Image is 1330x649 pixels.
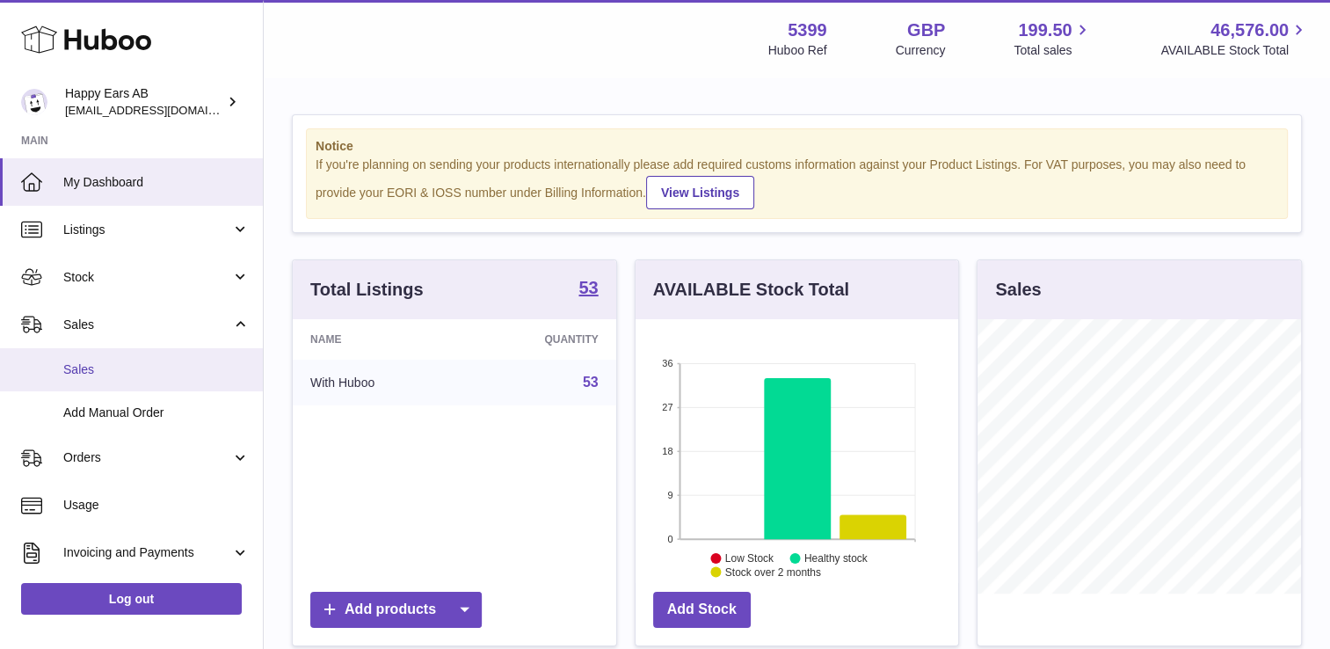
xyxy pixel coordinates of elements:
[63,174,250,191] span: My Dashboard
[662,402,672,412] text: 27
[63,317,231,333] span: Sales
[667,490,672,500] text: 9
[804,552,868,565] text: Healthy stock
[578,279,598,300] a: 53
[662,358,672,368] text: 36
[316,138,1278,155] strong: Notice
[578,279,598,296] strong: 53
[1014,42,1092,59] span: Total sales
[21,89,47,115] img: 3pl@happyearsearplugs.com
[725,566,821,579] text: Stock over 2 months
[463,319,616,360] th: Quantity
[583,375,599,390] a: 53
[1210,18,1289,42] span: 46,576.00
[646,176,754,209] a: View Listings
[63,405,250,421] span: Add Manual Order
[65,85,223,119] div: Happy Ears AB
[896,42,946,59] div: Currency
[662,446,672,456] text: 18
[65,103,258,117] span: [EMAIL_ADDRESS][DOMAIN_NAME]
[63,449,231,466] span: Orders
[63,497,250,514] span: Usage
[768,42,827,59] div: Huboo Ref
[1160,18,1309,59] a: 46,576.00 AVAILABLE Stock Total
[667,534,672,544] text: 0
[653,592,751,628] a: Add Stock
[1160,42,1309,59] span: AVAILABLE Stock Total
[788,18,827,42] strong: 5399
[995,278,1041,302] h3: Sales
[21,583,242,615] a: Log out
[63,269,231,286] span: Stock
[293,360,463,405] td: With Huboo
[293,319,463,360] th: Name
[63,361,250,378] span: Sales
[653,278,849,302] h3: AVAILABLE Stock Total
[310,592,482,628] a: Add products
[316,157,1278,209] div: If you're planning on sending your products internationally please add required customs informati...
[907,18,945,42] strong: GBP
[63,222,231,238] span: Listings
[63,544,231,561] span: Invoicing and Payments
[725,552,774,565] text: Low Stock
[310,278,424,302] h3: Total Listings
[1014,18,1092,59] a: 199.50 Total sales
[1018,18,1072,42] span: 199.50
